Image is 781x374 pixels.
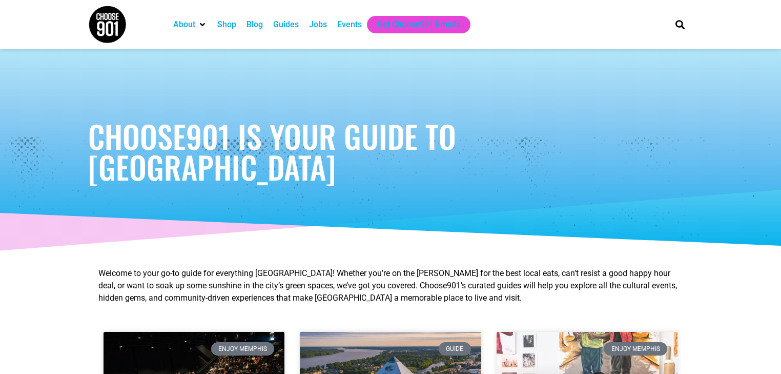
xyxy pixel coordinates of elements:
a: Jobs [309,18,327,31]
div: About [168,16,212,33]
div: Enjoy Memphis [211,342,275,356]
h1: Choose901 is Your Guide to [GEOGRAPHIC_DATA]​ [88,121,693,182]
a: Events [337,18,362,31]
p: Welcome to your go-to guide for everything [GEOGRAPHIC_DATA]! Whether you’re on the [PERSON_NAME]... [98,267,683,304]
div: Search [672,16,689,33]
div: Enjoy Memphis [604,342,667,356]
div: Guide [439,342,471,356]
a: Blog [246,18,263,31]
a: Get Choose901 Emails [377,18,460,31]
a: Guides [273,18,299,31]
a: Shop [217,18,236,31]
nav: Main nav [168,16,658,33]
a: About [173,18,195,31]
